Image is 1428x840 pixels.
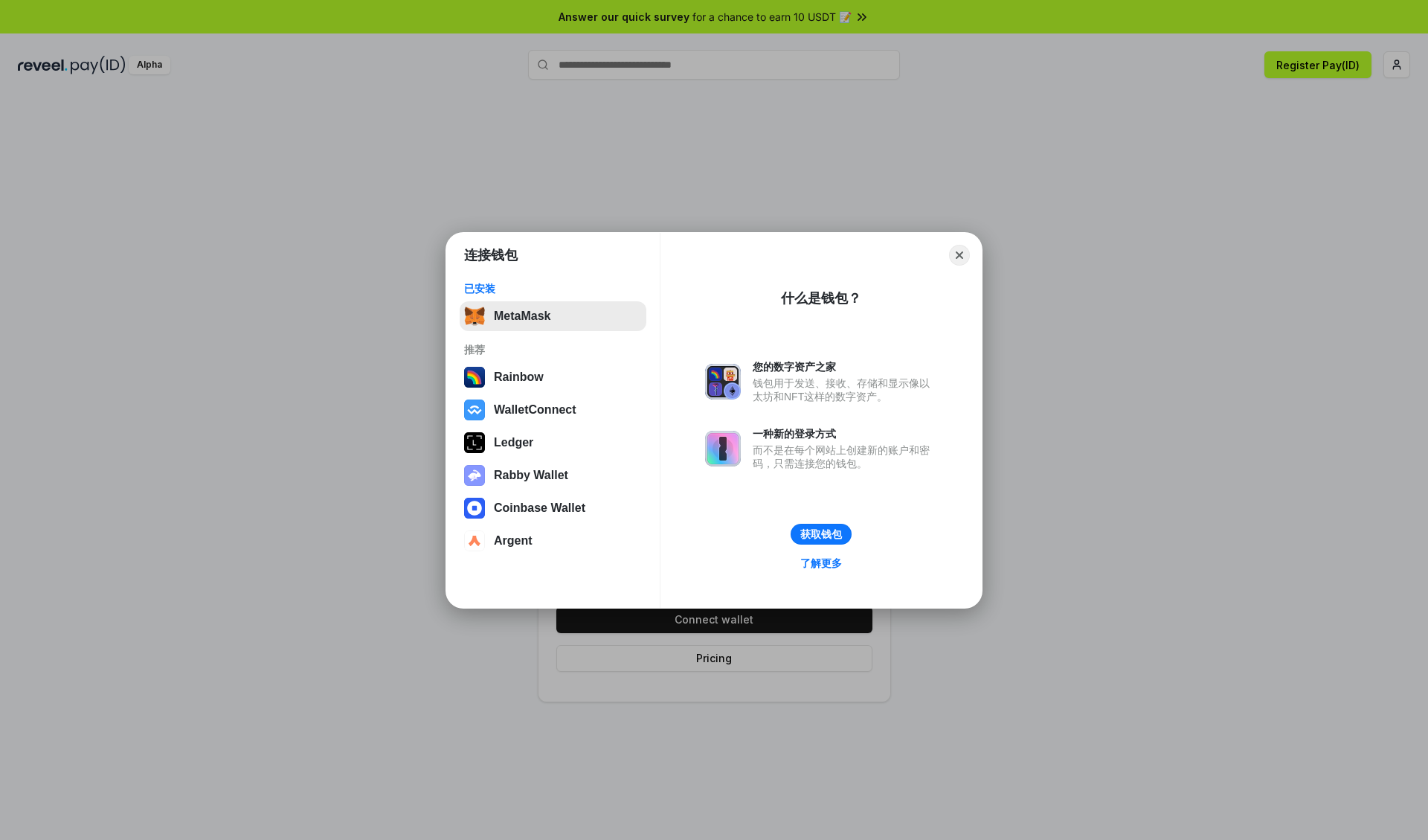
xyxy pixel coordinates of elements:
[781,289,861,307] div: 什么是钱包？
[464,367,485,388] img: svg+xml,%3Csvg%20width%3D%22120%22%20height%3D%22120%22%20viewBox%3D%220%200%20120%20120%22%20fil...
[494,534,533,548] div: Argent
[705,431,741,467] img: svg+xml,%3Csvg%20xmlns%3D%22http%3A%2F%2Fwww.w3.org%2F2000%2Fsvg%22%20fill%3D%22none%22%20viewBox...
[464,246,518,264] h1: 连接钱包
[464,498,485,519] img: svg+xml,%3Csvg%20width%3D%2228%22%20height%3D%2228%22%20viewBox%3D%220%200%2028%2028%22%20fill%3D...
[464,306,485,327] img: svg+xml,%3Csvg%20fill%3D%22none%22%20height%3D%2233%22%20viewBox%3D%220%200%2035%2033%22%20width%...
[460,301,646,331] button: MetaMask
[460,428,646,458] button: Ledger
[494,501,585,515] div: Coinbase Wallet
[460,362,646,392] button: Rainbow
[460,395,646,425] button: WalletConnect
[753,360,937,373] div: 您的数字资产之家
[464,432,485,453] img: svg+xml,%3Csvg%20xmlns%3D%22http%3A%2F%2Fwww.w3.org%2F2000%2Fsvg%22%20width%3D%2228%22%20height%3...
[753,443,937,470] div: 而不是在每个网站上创建新的账户和密码，只需连接您的钱包。
[464,530,485,551] img: svg+xml,%3Csvg%20width%3D%2228%22%20height%3D%2228%22%20viewBox%3D%220%200%2028%2028%22%20fill%3D...
[791,554,851,573] a: 了解更多
[494,469,568,482] div: Rabby Wallet
[494,371,544,384] div: Rainbow
[791,524,852,545] button: 获取钱包
[494,436,533,449] div: Ledger
[464,465,485,486] img: svg+xml,%3Csvg%20xmlns%3D%22http%3A%2F%2Fwww.w3.org%2F2000%2Fsvg%22%20fill%3D%22none%22%20viewBox...
[753,427,937,440] div: 一种新的登录方式
[464,343,642,356] div: 推荐
[800,528,842,541] div: 获取钱包
[949,245,970,266] button: Close
[753,376,937,403] div: 钱包用于发送、接收、存储和显示像以太坊和NFT这样的数字资产。
[494,403,576,417] div: WalletConnect
[460,461,646,490] button: Rabby Wallet
[460,526,646,556] button: Argent
[464,282,642,295] div: 已安装
[800,557,842,570] div: 了解更多
[460,493,646,523] button: Coinbase Wallet
[705,364,741,400] img: svg+xml,%3Csvg%20xmlns%3D%22http%3A%2F%2Fwww.w3.org%2F2000%2Fsvg%22%20fill%3D%22none%22%20viewBox...
[464,400,485,420] img: svg+xml,%3Csvg%20width%3D%2228%22%20height%3D%2228%22%20viewBox%3D%220%200%2028%2028%22%20fill%3D...
[494,310,550,323] div: MetaMask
